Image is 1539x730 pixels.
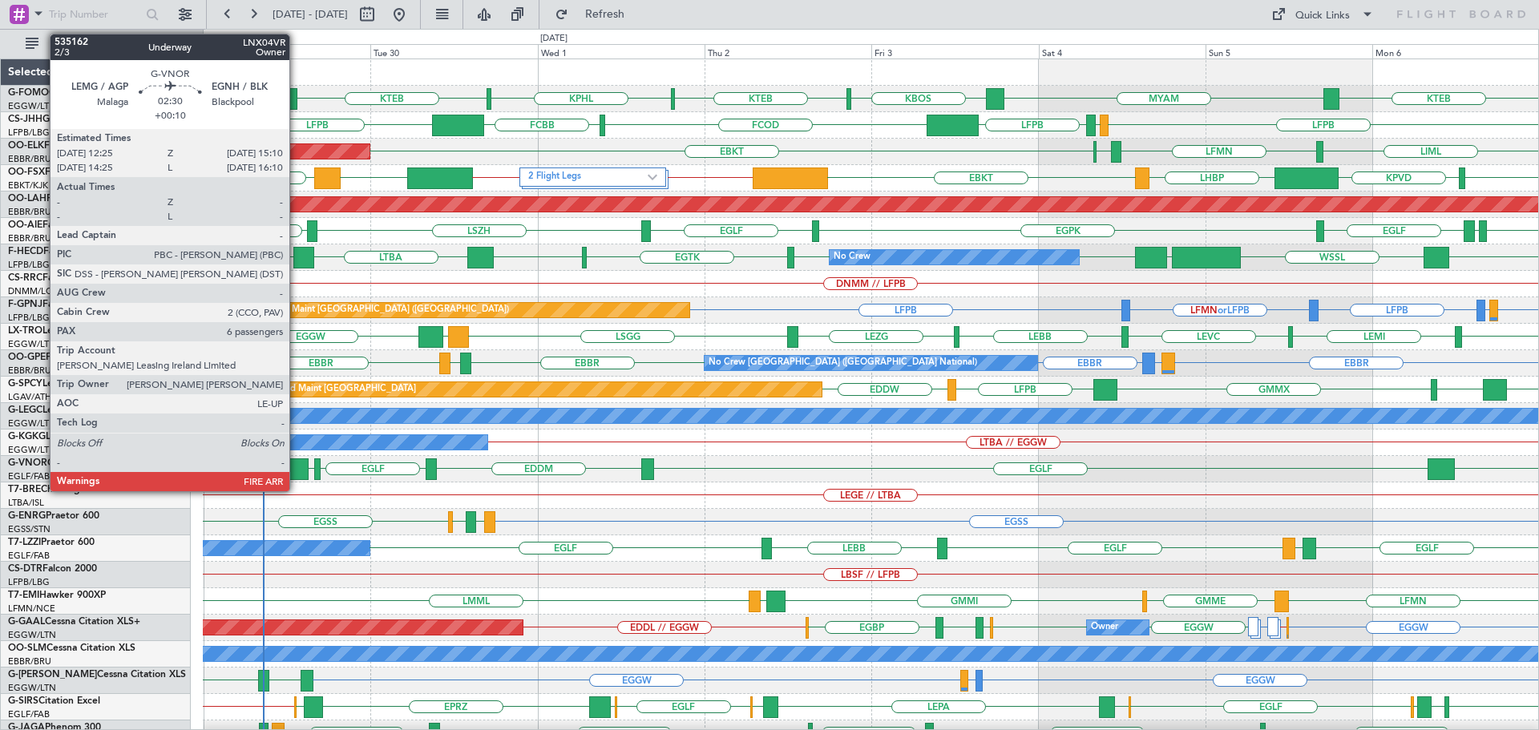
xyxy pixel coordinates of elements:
[8,220,87,230] a: OO-AIEFalcon 7X
[8,379,42,389] span: G-SPCY
[8,485,110,494] a: T7-BREChallenger 604
[8,458,116,468] a: G-VNORChallenger 650
[8,285,58,297] a: DNMM/LOS
[370,44,537,58] div: Tue 30
[8,511,99,521] a: G-ENRGPraetor 600
[1372,44,1539,58] div: Mon 6
[256,298,509,322] div: Planned Maint [GEOGRAPHIC_DATA] ([GEOGRAPHIC_DATA])
[8,643,46,653] span: OO-SLM
[273,7,348,22] span: [DATE] - [DATE]
[8,153,51,165] a: EBBR/BRU
[8,247,87,256] a: F-HECDFalcon 7X
[8,141,44,151] span: OO-ELK
[709,351,977,375] div: No Crew [GEOGRAPHIC_DATA] ([GEOGRAPHIC_DATA] National)
[8,259,50,271] a: LFPB/LBG
[8,432,97,442] a: G-KGKGLegacy 600
[1091,615,1118,639] div: Owner
[1206,44,1372,58] div: Sun 5
[8,670,186,680] a: G-[PERSON_NAME]Cessna Citation XLS
[8,682,56,694] a: EGGW/LTN
[8,470,50,482] a: EGLF/FAB
[8,603,55,615] a: LFMN/NCE
[8,405,42,415] span: G-LEGC
[206,32,233,46] div: [DATE]
[8,405,94,415] a: G-LEGCLegacy 600
[8,300,42,309] span: F-GPNJ
[204,44,370,58] div: Mon 29
[8,353,141,362] a: OO-GPEFalcon 900EX EASy II
[8,312,50,324] a: LFPB/LBG
[8,511,46,521] span: G-ENRG
[8,365,51,377] a: EBBR/BRU
[8,617,45,627] span: G-GAAL
[8,379,94,389] a: G-SPCYLegacy 650
[547,2,644,27] button: Refresh
[8,194,91,204] a: OO-LAHFalcon 7X
[8,194,46,204] span: OO-LAH
[8,232,51,244] a: EBBR/BRU
[8,444,56,456] a: EGGW/LTN
[648,174,657,180] img: arrow-gray.svg
[8,417,56,430] a: EGGW/LTN
[8,206,51,218] a: EBBR/BRU
[8,591,39,600] span: T7-EMI
[8,550,50,562] a: EGLF/FAB
[8,458,47,468] span: G-VNOR
[8,655,51,667] a: EBBR/BRU
[8,538,41,547] span: T7-LZZI
[8,485,41,494] span: T7-BRE
[8,670,97,680] span: G-[PERSON_NAME]
[8,538,95,547] a: T7-LZZIPraetor 600
[8,167,89,177] a: OO-FSXFalcon 7X
[8,100,56,112] a: EGGW/LTN
[8,127,50,139] a: LFPB/LBG
[871,44,1038,58] div: Fri 3
[8,88,103,98] a: G-FOMOGlobal 6000
[42,38,169,50] span: All Aircraft
[8,247,43,256] span: F-HECD
[8,617,140,627] a: G-GAALCessna Citation XLS+
[8,141,88,151] a: OO-ELKFalcon 8X
[8,432,46,442] span: G-KGKG
[263,377,416,401] div: Planned Maint [GEOGRAPHIC_DATA]
[705,44,871,58] div: Thu 2
[8,179,48,192] a: EBKT/KJK
[8,497,44,509] a: LTBA/ISL
[8,88,49,98] span: G-FOMO
[8,708,50,720] a: EGLF/FAB
[8,576,50,588] a: LFPB/LBG
[49,2,141,26] input: Trip Number
[8,300,103,309] a: F-GPNJFalcon 900EX
[8,643,135,653] a: OO-SLMCessna Citation XLS
[8,353,46,362] span: OO-GPE
[540,32,568,46] div: [DATE]
[8,220,42,230] span: OO-AIE
[8,523,50,535] a: EGSS/STN
[8,338,56,350] a: EGGW/LTN
[18,31,174,57] button: All Aircraft
[8,326,42,336] span: LX-TRO
[8,629,56,641] a: EGGW/LTN
[8,326,94,336] a: LX-TROLegacy 650
[1295,8,1350,24] div: Quick Links
[1039,44,1206,58] div: Sat 4
[8,564,42,574] span: CS-DTR
[8,696,100,706] a: G-SIRSCitation Excel
[538,44,705,58] div: Wed 1
[834,245,870,269] div: No Crew
[8,273,103,283] a: CS-RRCFalcon 900LX
[528,171,648,184] label: 2 Flight Legs
[8,391,51,403] a: LGAV/ATH
[8,564,97,574] a: CS-DTRFalcon 2000
[8,273,42,283] span: CS-RRC
[8,115,42,124] span: CS-JHH
[8,167,45,177] span: OO-FSX
[1263,2,1382,27] button: Quick Links
[8,591,106,600] a: T7-EMIHawker 900XP
[8,696,38,706] span: G-SIRS
[8,115,97,124] a: CS-JHHGlobal 6000
[572,9,639,20] span: Refresh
